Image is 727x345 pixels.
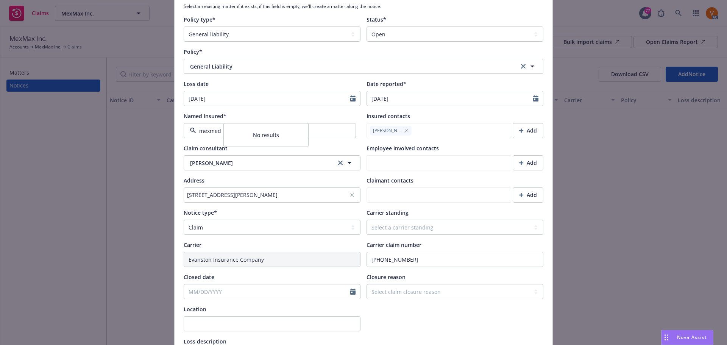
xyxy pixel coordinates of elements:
svg: Calendar [350,289,356,295]
div: Add [519,188,537,202]
div: Add [519,123,537,138]
button: Add [513,155,543,170]
div: Drag to move [661,330,671,345]
span: Date reported* [367,80,406,87]
span: Carrier standing [367,209,409,216]
svg: Calendar [350,95,356,101]
button: Add [513,187,543,203]
span: Closure reason [367,273,406,281]
span: No results [224,123,308,147]
span: General Liability [190,62,494,70]
span: Nova Assist [677,334,707,340]
a: clear selection [336,158,345,167]
button: Add [513,123,543,138]
button: [PERSON_NAME]clear selection [184,155,360,170]
span: Closed date [184,273,214,281]
div: Add [519,156,537,170]
span: Location [184,306,206,313]
span: Carrier [184,241,201,248]
button: [STREET_ADDRESS][PERSON_NAME] [184,187,360,203]
span: Carrier claim number [367,241,421,248]
span: Claimant contacts [367,177,413,184]
span: Policy* [184,48,202,55]
input: MM/DD/YYYY [184,284,350,299]
span: Select an existing matter if it exists, if this field is empty, we'll create a matter along the n... [184,3,543,9]
span: [PERSON_NAME] [190,159,329,167]
div: [STREET_ADDRESS][PERSON_NAME] [187,191,349,199]
input: MM/DD/YYYY [184,91,350,106]
span: Policy type* [184,16,215,23]
input: MM/DD/YYYY [367,91,533,106]
a: clear selection [519,62,528,71]
button: General Liabilityclear selection [184,59,543,74]
span: Named insured* [184,112,226,120]
span: Address [184,177,204,184]
span: Claim consultant [184,145,228,152]
span: Notice type* [184,209,217,216]
input: Filter by keyword [196,127,340,135]
span: Loss date [184,80,209,87]
span: Status* [367,16,386,23]
button: Nova Assist [661,330,713,345]
span: Employee involved contacts [367,145,439,152]
span: Loss description [184,338,226,345]
svg: Calendar [533,95,538,101]
span: [PERSON_NAME] [373,127,401,134]
span: Insured contacts [367,112,410,120]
